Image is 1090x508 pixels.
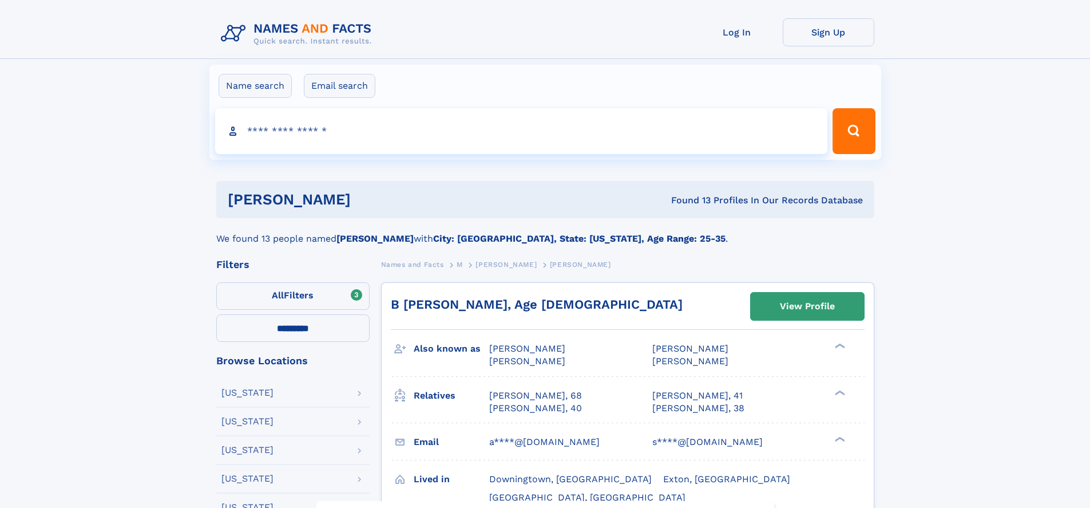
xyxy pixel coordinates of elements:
span: All [272,290,284,301]
div: View Profile [780,293,835,320]
div: [US_STATE] [221,388,274,397]
img: Logo Names and Facts [216,18,381,49]
div: [US_STATE] [221,417,274,426]
label: Name search [219,74,292,98]
div: ❯ [832,389,846,396]
a: View Profile [751,293,864,320]
input: search input [215,108,828,154]
div: ❯ [832,342,846,350]
a: [PERSON_NAME], 38 [652,402,744,415]
span: [PERSON_NAME] [652,356,728,367]
h3: Email [414,432,489,452]
a: B [PERSON_NAME], Age [DEMOGRAPHIC_DATA] [391,297,683,312]
h3: Also known as [414,339,489,359]
span: [GEOGRAPHIC_DATA], [GEOGRAPHIC_DATA] [489,492,685,503]
span: Exton, [GEOGRAPHIC_DATA] [663,474,790,485]
span: [PERSON_NAME] [550,261,611,269]
label: Filters [216,282,370,310]
span: M [457,261,463,269]
span: Downingtown, [GEOGRAPHIC_DATA] [489,474,652,485]
a: Log In [691,18,783,46]
a: [PERSON_NAME] [475,257,537,271]
a: M [457,257,463,271]
h3: Relatives [414,386,489,405]
button: Search Button [833,108,875,154]
span: [PERSON_NAME] [489,343,565,354]
b: City: [GEOGRAPHIC_DATA], State: [US_STATE], Age Range: 25-35 [433,233,726,244]
div: Found 13 Profiles In Our Records Database [511,194,863,207]
a: [PERSON_NAME], 41 [652,389,743,402]
div: Browse Locations [216,356,370,366]
a: [PERSON_NAME], 40 [489,402,582,415]
a: Names and Facts [381,257,444,271]
h3: Lived in [414,470,489,489]
span: [PERSON_NAME] [475,261,537,269]
label: Email search [304,74,375,98]
span: [PERSON_NAME] [489,356,565,367]
div: We found 13 people named with . [216,218,874,246]
div: Filters [216,259,370,270]
div: [US_STATE] [221,474,274,483]
span: [PERSON_NAME] [652,343,728,354]
div: [US_STATE] [221,446,274,455]
h1: [PERSON_NAME] [228,192,511,207]
a: Sign Up [783,18,874,46]
div: ❯ [832,435,846,443]
a: [PERSON_NAME], 68 [489,389,582,402]
b: [PERSON_NAME] [336,233,414,244]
